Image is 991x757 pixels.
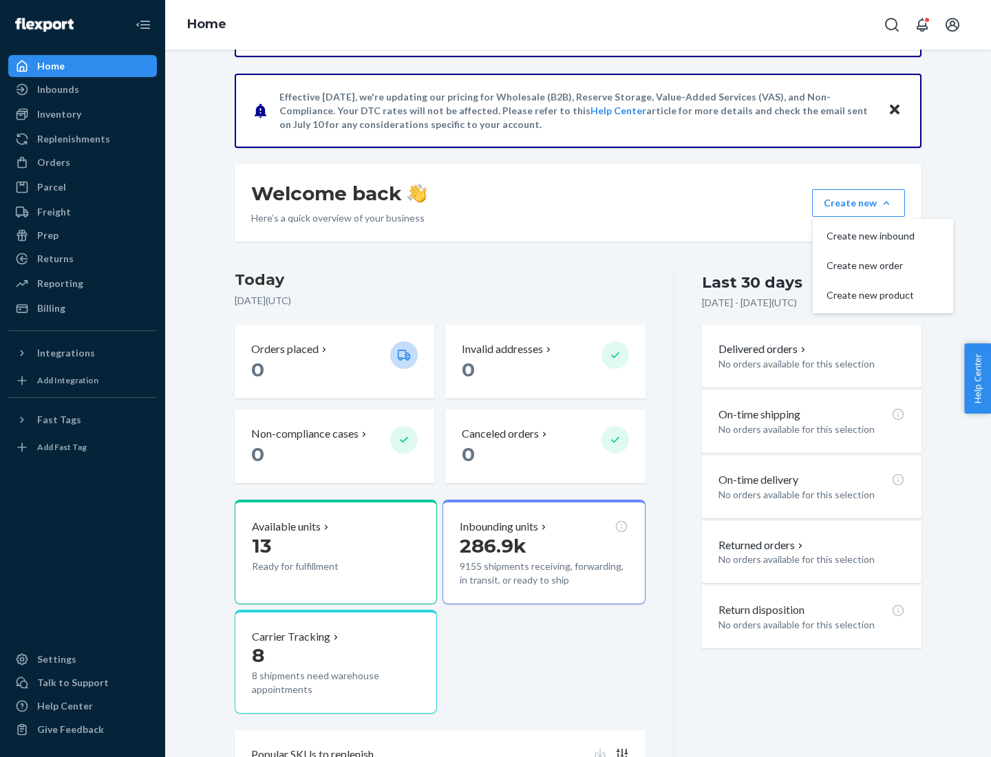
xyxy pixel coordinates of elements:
[8,342,157,364] button: Integrations
[964,343,991,414] button: Help Center
[8,718,157,740] button: Give Feedback
[251,443,264,466] span: 0
[462,341,543,357] p: Invalid addresses
[462,358,475,381] span: 0
[37,346,95,360] div: Integrations
[37,180,66,194] div: Parcel
[816,281,950,310] button: Create new product
[718,407,800,423] p: On-time shipping
[252,534,271,557] span: 13
[8,409,157,431] button: Fast Tags
[37,277,83,290] div: Reporting
[37,676,109,690] div: Talk to Support
[445,325,645,398] button: Invalid addresses 0
[718,472,798,488] p: On-time delivery
[37,652,76,666] div: Settings
[460,534,526,557] span: 286.9k
[251,358,264,381] span: 0
[8,78,157,100] a: Inbounds
[8,648,157,670] a: Settings
[718,423,905,436] p: No orders available for this selection
[129,11,157,39] button: Close Navigation
[8,151,157,173] a: Orders
[8,273,157,295] a: Reporting
[37,83,79,96] div: Inbounds
[702,296,797,310] p: [DATE] - [DATE] ( UTC )
[718,553,905,566] p: No orders available for this selection
[718,341,809,357] button: Delivered orders
[37,228,58,242] div: Prep
[37,441,87,453] div: Add Fast Tag
[718,602,804,618] p: Return disposition
[812,189,905,217] button: Create newCreate new inboundCreate new orderCreate new product
[8,436,157,458] a: Add Fast Tag
[718,618,905,632] p: No orders available for this selection
[460,519,538,535] p: Inbounding units
[8,176,157,198] a: Parcel
[8,370,157,392] a: Add Integration
[718,357,905,371] p: No orders available for this selection
[37,374,98,386] div: Add Integration
[37,205,71,219] div: Freight
[445,409,645,483] button: Canceled orders 0
[8,103,157,125] a: Inventory
[37,252,74,266] div: Returns
[939,11,966,39] button: Open account menu
[827,290,915,300] span: Create new product
[8,224,157,246] a: Prep
[37,723,104,736] div: Give Feedback
[37,413,81,427] div: Fast Tags
[235,269,646,291] h3: Today
[8,297,157,319] a: Billing
[37,699,93,713] div: Help Center
[15,18,74,32] img: Flexport logo
[462,443,475,466] span: 0
[8,672,157,694] a: Talk to Support
[827,261,915,270] span: Create new order
[251,211,427,225] p: Here’s a quick overview of your business
[816,251,950,281] button: Create new order
[252,629,330,645] p: Carrier Tracking
[908,11,936,39] button: Open notifications
[443,500,645,604] button: Inbounding units286.9k9155 shipments receiving, forwarding, in transit, or ready to ship
[8,695,157,717] a: Help Center
[590,105,646,116] a: Help Center
[460,559,628,587] p: 9155 shipments receiving, forwarding, in transit, or ready to ship
[251,426,359,442] p: Non-compliance cases
[462,426,539,442] p: Canceled orders
[37,107,81,121] div: Inventory
[8,55,157,77] a: Home
[235,610,437,714] button: Carrier Tracking88 shipments need warehouse appointments
[235,500,437,604] button: Available units13Ready for fulfillment
[235,294,646,308] p: [DATE] ( UTC )
[816,222,950,251] button: Create new inbound
[235,409,434,483] button: Non-compliance cases 0
[252,519,321,535] p: Available units
[718,537,806,553] button: Returned orders
[251,181,427,206] h1: Welcome back
[252,669,420,696] p: 8 shipments need warehouse appointments
[235,325,434,398] button: Orders placed 0
[8,201,157,223] a: Freight
[176,5,237,45] ol: breadcrumbs
[37,301,65,315] div: Billing
[252,643,264,667] span: 8
[718,488,905,502] p: No orders available for this selection
[37,59,65,73] div: Home
[8,248,157,270] a: Returns
[407,184,427,203] img: hand-wave emoji
[702,272,802,293] div: Last 30 days
[187,17,226,32] a: Home
[251,341,319,357] p: Orders placed
[252,559,379,573] p: Ready for fulfillment
[827,231,915,241] span: Create new inbound
[37,132,110,146] div: Replenishments
[37,156,70,169] div: Orders
[878,11,906,39] button: Open Search Box
[886,100,904,120] button: Close
[279,90,875,131] p: Effective [DATE], we're updating our pricing for Wholesale (B2B), Reserve Storage, Value-Added Se...
[8,128,157,150] a: Replenishments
